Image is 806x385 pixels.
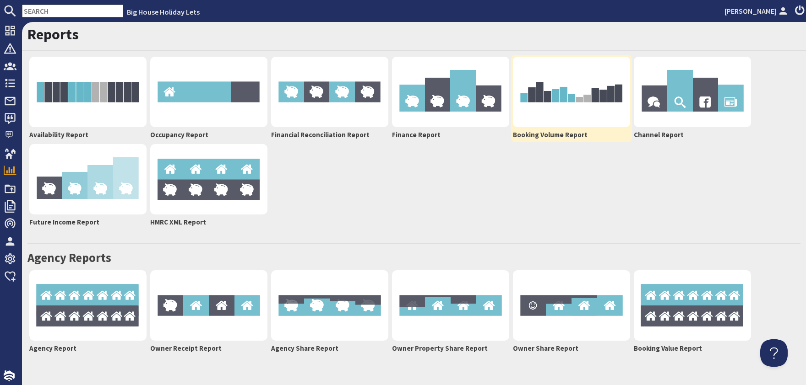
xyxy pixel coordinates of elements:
h2: Agency Reports [27,251,801,265]
a: Agency Share Report [269,268,390,356]
h2: Channel Report [634,131,751,139]
a: Reports [27,25,79,43]
iframe: Toggle Customer Support [760,339,788,367]
img: financial-report-105d5146bc3da7be04c1b38cba2e6198017b744cffc9661e2e35d54d4ba0e972.png [392,57,509,127]
h2: Financial Reconciliation Report [271,131,388,139]
h2: Agency Share Report [271,344,388,353]
img: financial-reconciliation-aa54097eb3e2697f1cd871e2a2e376557a55840ed588d4f345cf0a01e244fdeb.png [271,57,388,127]
img: occupancy-report-54b043cc30156a1d64253dc66eb8fa74ac22b960ebbd66912db7d1b324d9370f.png [150,57,267,127]
img: owner-share-report-45db377d83587ce6e4e4c009e14ad33d8f00d2396a13c78dcf0bd28690591120.png [513,270,630,341]
img: volume-report-b193a0d106e901724e6e2a737cddf475bd336b2fd3e97afca5856cfd34cd3207.png [513,57,630,127]
a: Financial Reconciliation Report [269,55,390,142]
img: future-income-report-8efaa7c4b96f9db44a0ea65420f3fcd3c60c8b9eb4a7fe33424223628594c21f.png [29,144,147,214]
img: availability-b2712cb69e4f2a6ce39b871c0a010e098eb1bc68badc0d862a523a7fb0d9404f.png [29,57,147,127]
h2: Future Income Report [29,218,147,226]
a: [PERSON_NAME] [724,5,790,16]
a: Agency Report [27,268,148,356]
img: agency-report-24f49cc5259ead7210495d9f924ce814db3d6835cfb3adcdd335ccaab0c39ef2.png [29,270,147,341]
img: staytech_i_w-64f4e8e9ee0a9c174fd5317b4b171b261742d2d393467e5bdba4413f4f884c10.svg [4,370,15,381]
img: agency-report-24f49cc5259ead7210495d9f924ce814db3d6835cfb3adcdd335ccaab0c39ef2.png [634,270,751,341]
h2: Owner Share Report [513,344,630,353]
img: agency-share-report-259f9e87bafb275c35ea1ce994cedd3410c06f21460ea39da55fd5a69135abff.png [271,270,388,341]
a: Booking Value Report [632,268,753,356]
a: HMRC XML Report [148,142,269,230]
a: Channel Report [632,55,753,142]
input: SEARCH [22,5,123,17]
a: Availability Report [27,55,148,142]
a: Owner Share Report [511,268,632,356]
a: Owner Receipt Report [148,268,269,356]
img: referer-report-80f78d458a5f6b932bddd33f5d71aba6e20f930fbd9179b778792cbc9ff573fa.png [634,57,751,127]
h2: Booking Value Report [634,344,751,353]
h2: Agency Report [29,344,147,353]
h2: Finance Report [392,131,509,139]
img: hmrc-report-7e47fe54d664a6519f7bff59c47da927abdb786ffdf23fbaa80a4261718d00d7.png [150,144,267,214]
img: owner-receipt-report-7435b8cb0350dc667c011af1ec10782e9d7ad44aa1de72c06e1d5f1b4b60e118.png [150,270,267,341]
a: Owner Property Share Report [390,268,511,356]
h2: Booking Volume Report [513,131,630,139]
a: Future Income Report [27,142,148,230]
a: Booking Volume Report [511,55,632,142]
h2: HMRC XML Report [150,218,267,226]
h2: Availability Report [29,131,147,139]
a: Finance Report [390,55,511,142]
img: property-share-report-cdbd2bf58cd10a1d69ee44df0fc56a5b4e990bf198283ff8acab33657c6bbc2c.png [392,270,509,341]
a: Occupancy Report [148,55,269,142]
a: Big House Holiday Lets [127,7,200,16]
h2: Owner Receipt Report [150,344,267,353]
h2: Owner Property Share Report [392,344,509,353]
h2: Occupancy Report [150,131,267,139]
